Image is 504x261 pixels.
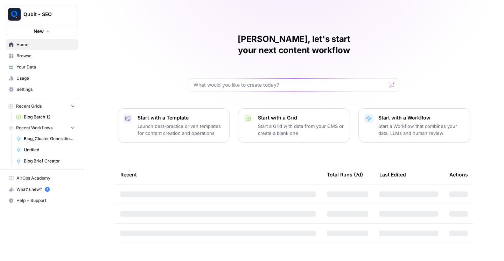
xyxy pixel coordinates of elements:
button: Start with a WorkflowStart a Workflow that combines your data, LLMs and human review [358,108,470,143]
span: Blog Batch 12 [24,114,75,120]
span: New [34,28,44,35]
span: Blog Brief Creator [24,158,75,164]
span: Home [16,42,75,48]
button: Recent Workflows [6,123,78,133]
span: Untitled [24,147,75,153]
div: Actions [449,165,468,184]
a: Blog Brief Creator [13,155,78,167]
button: Workspace: Qubit - SEO [6,6,78,23]
div: Recent [120,165,316,184]
p: Start with a Workflow [378,114,464,121]
span: Recent Grids [16,103,42,109]
h1: [PERSON_NAME], let's start your next content workflow [189,34,399,56]
p: Start a Grid with data from your CMS or create a blank one [258,123,344,137]
span: Blog_Cluster Generation V3a1 with WP Integration [Live site] [24,136,75,142]
span: Help + Support [16,197,75,204]
a: Browse [6,50,78,61]
span: Recent Workflows [16,125,52,131]
button: Start with a GridStart a Grid with data from your CMS or create a blank one [238,108,350,143]
a: 5 [45,187,50,192]
span: AirOps Academy [16,175,75,181]
span: Browse [16,53,75,59]
span: Usage [16,75,75,81]
button: Start with a TemplateLaunch best-practice driven templates for content creation and operations [118,108,230,143]
button: Recent Grids [6,101,78,111]
input: What would you like to create today? [194,81,386,88]
a: Your Data [6,61,78,73]
p: Launch best-practice driven templates for content creation and operations [138,123,224,137]
p: Start with a Template [138,114,224,121]
a: Blog_Cluster Generation V3a1 with WP Integration [Live site] [13,133,78,144]
button: New [6,26,78,36]
p: Start with a Grid [258,114,344,121]
text: 5 [46,188,48,191]
div: Last Edited [379,165,406,184]
a: AirOps Academy [6,173,78,184]
p: Start a Workflow that combines your data, LLMs and human review [378,123,464,137]
div: Total Runs (7d) [327,165,363,184]
button: Help + Support [6,195,78,206]
a: Usage [6,73,78,84]
a: Untitled [13,144,78,155]
a: Settings [6,84,78,95]
button: What's new? 5 [6,184,78,195]
a: Blog Batch 12 [13,111,78,123]
a: Home [6,39,78,50]
span: Settings [16,86,75,93]
img: Qubit - SEO Logo [8,8,21,21]
div: What's new? [6,184,78,195]
span: Qubit - SEO [23,11,66,18]
span: Your Data [16,64,75,70]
